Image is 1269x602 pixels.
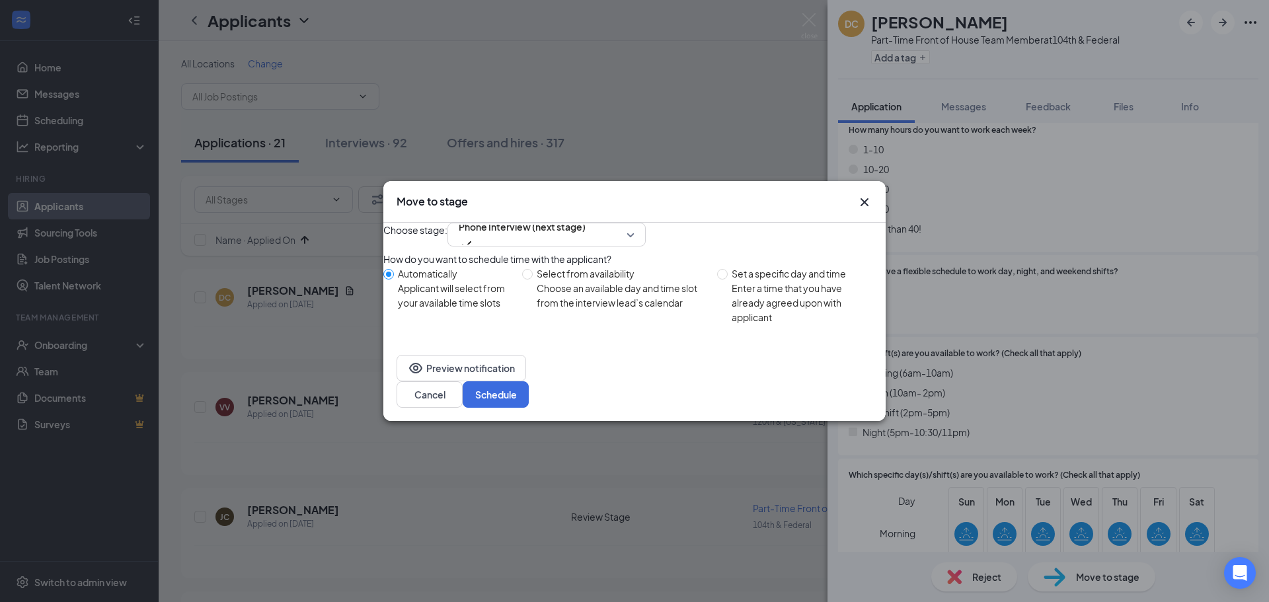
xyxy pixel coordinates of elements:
[398,266,512,281] div: Automatically
[383,223,447,246] span: Choose stage:
[397,355,526,381] button: EyePreview notification
[732,281,875,324] div: Enter a time that you have already agreed upon with applicant
[537,281,707,310] div: Choose an available day and time slot from the interview lead’s calendar
[857,194,872,210] button: Close
[383,252,886,266] div: How do you want to schedule time with the applicant?
[463,381,529,408] button: Schedule
[459,217,586,237] span: Phone Interview (next stage)
[1224,557,1256,589] div: Open Intercom Messenger
[408,360,424,376] svg: Eye
[397,194,468,209] h3: Move to stage
[459,237,475,252] svg: Checkmark
[537,266,707,281] div: Select from availability
[398,281,512,310] div: Applicant will select from your available time slots
[397,381,463,408] button: Cancel
[857,194,872,210] svg: Cross
[732,266,875,281] div: Set a specific day and time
